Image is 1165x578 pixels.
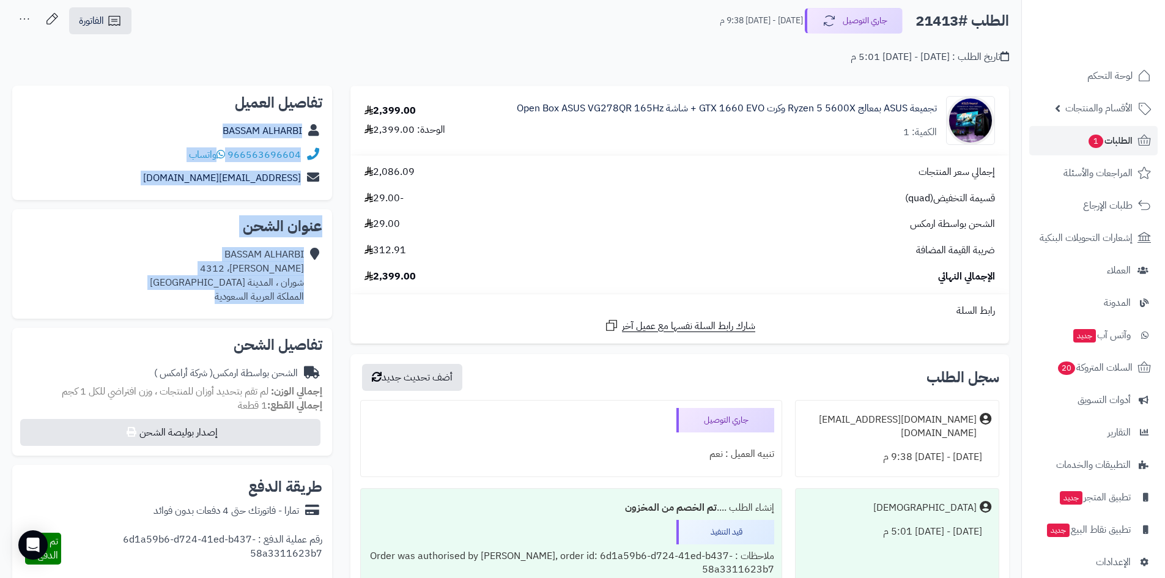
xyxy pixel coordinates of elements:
[873,501,977,515] div: [DEMOGRAPHIC_DATA]
[238,398,322,413] small: 1 قطعة
[1029,256,1158,285] a: العملاء
[1029,450,1158,480] a: التطبيقات والخدمات
[189,147,225,162] a: واتساب
[1083,197,1133,214] span: طلبات الإرجاع
[919,165,995,179] span: إجمالي سعر المنتجات
[1029,353,1158,382] a: السلات المتروكة20
[938,270,995,284] span: الإجمالي النهائي
[1029,61,1158,91] a: لوحة التحكم
[903,125,937,139] div: الكمية: 1
[362,364,462,391] button: أضف تحديث جديد
[62,384,268,399] span: لم تقم بتحديد أوزان للمنتجات ، وزن افتراضي للكل 1 كجم
[803,413,977,441] div: [DOMAIN_NAME][EMAIL_ADDRESS][DOMAIN_NAME]
[910,217,995,231] span: الشحن بواسطة ارمكس
[604,318,755,333] a: شارك رابط السلة نفسها مع عميل آخر
[69,7,131,34] a: الفاتورة
[1029,418,1158,447] a: التقارير
[1029,288,1158,317] a: المدونة
[1056,456,1131,473] span: التطبيقات والخدمات
[1058,361,1075,375] span: 20
[803,520,991,544] div: [DATE] - [DATE] 5:01 م
[720,15,803,27] small: [DATE] - [DATE] 9:38 م
[1108,424,1131,441] span: التقارير
[364,123,445,137] div: الوحدة: 2,399.00
[1029,126,1158,155] a: الطلبات1
[1059,489,1131,506] span: تطبيق المتجر
[1029,223,1158,253] a: إشعارات التحويلات البنكية
[364,243,406,258] span: 312.91
[622,319,755,333] span: شارك رابط السلة نفسها مع عميل آخر
[1040,229,1133,246] span: إشعارات التحويلات البنكية
[18,530,48,560] div: Open Intercom Messenger
[1063,165,1133,182] span: المراجعات والأسئلة
[271,384,322,399] strong: إجمالي الوزن:
[1047,524,1070,537] span: جديد
[676,408,774,432] div: جاري التوصيل
[1073,329,1096,343] span: جديد
[154,366,298,380] div: الشحن بواسطة ارمكس
[20,419,320,446] button: إصدار بوليصة الشحن
[223,124,302,138] a: BASSAM ALHARBI
[22,338,322,352] h2: تفاصيل الشحن
[517,102,937,116] a: تجميعة ASUS بمعالج Ryzen 5 5600X وكرت GTX 1660 EVO + شاشة Open Box ASUS VG278QR 165Hz
[79,13,104,28] span: الفاتورة
[1057,359,1133,376] span: السلات المتروكة
[1029,158,1158,188] a: المراجعات والأسئلة
[625,500,717,515] b: تم الخصم من المخزون
[1107,262,1131,279] span: العملاء
[1046,521,1131,538] span: تطبيق نقاط البيع
[143,171,301,185] a: [EMAIL_ADDRESS][DOMAIN_NAME]
[227,147,301,162] a: 966563696604
[364,104,416,118] div: 2,399.00
[1065,100,1133,117] span: الأقسام والمنتجات
[248,480,322,494] h2: طريقة الدفع
[915,9,1009,34] h2: الطلب #21413
[355,304,1004,318] div: رابط السلة
[267,398,322,413] strong: إجمالي القطع:
[803,445,991,469] div: [DATE] - [DATE] 9:38 م
[1029,385,1158,415] a: أدوات التسويق
[1072,327,1131,344] span: وآتس آب
[676,520,774,544] div: قيد التنفيذ
[947,96,994,145] img: 1753203146-%D8%AA%D8%AC%D9%85%D9%8A%D8%B9%D8%A9%20ASUS-90x90.jpg
[364,191,404,206] span: -29.00
[150,248,304,303] div: BASSAM ALHARBI [PERSON_NAME]، 4312 شوران ، المدينة [GEOGRAPHIC_DATA] المملكة العربية السعودية
[61,533,322,565] div: رقم عملية الدفع : 6d1a59b6-d724-41ed-b437-58a3311623b7
[22,219,322,234] h2: عنوان الشحن
[805,8,903,34] button: جاري التوصيل
[1029,547,1158,577] a: الإعدادات
[1104,294,1131,311] span: المدونة
[851,50,1009,64] div: تاريخ الطلب : [DATE] - [DATE] 5:01 م
[926,370,999,385] h3: سجل الطلب
[364,165,415,179] span: 2,086.09
[1078,391,1131,409] span: أدوات التسويق
[38,534,58,563] span: تم الدفع
[905,191,995,206] span: قسيمة التخفيض(quad)
[1096,554,1131,571] span: الإعدادات
[368,496,774,520] div: إنشاء الطلب ....
[22,95,322,110] h2: تفاصيل العميل
[364,270,416,284] span: 2,399.00
[1087,67,1133,84] span: لوحة التحكم
[1029,515,1158,544] a: تطبيق نقاط البيعجديد
[368,442,774,466] div: تنبيه العميل : نعم
[154,366,213,380] span: ( شركة أرامكس )
[1087,132,1133,149] span: الطلبات
[1082,31,1153,56] img: logo-2.png
[364,217,400,231] span: 29.00
[1029,191,1158,220] a: طلبات الإرجاع
[1089,135,1103,148] span: 1
[1060,491,1082,505] span: جديد
[1029,320,1158,350] a: وآتس آبجديد
[1029,483,1158,512] a: تطبيق المتجرجديد
[916,243,995,258] span: ضريبة القيمة المضافة
[153,504,299,518] div: تمارا - فاتورتك حتى 4 دفعات بدون فوائد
